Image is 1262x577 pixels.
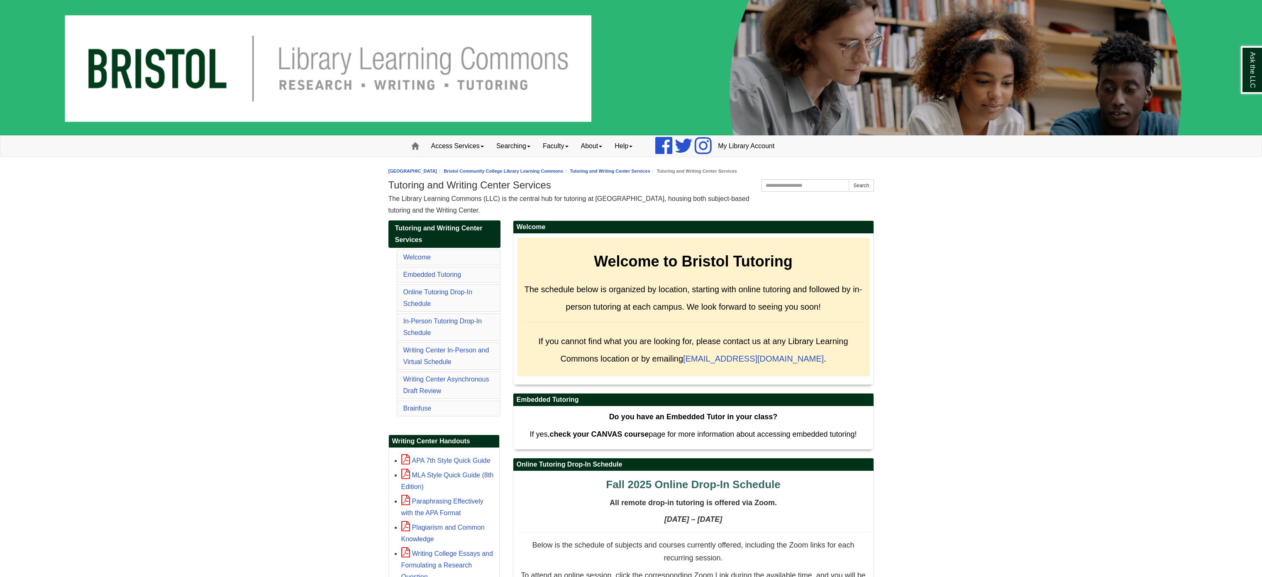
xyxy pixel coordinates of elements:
a: Tutoring and Writing Center Services [388,220,500,248]
a: About [575,136,609,156]
strong: [DATE] – [DATE] [664,515,722,523]
strong: Do you have an Embedded Tutor in your class? [609,413,778,421]
span: If you cannot find what you are looking for, please contact us at any Library Learning Commons lo... [538,337,848,363]
a: Plagiarism and Common Knowledge [401,524,485,543]
a: Writing Center In-Person and Virtual Schedule [403,347,489,365]
h2: Embedded Tutoring [513,394,874,406]
span: The schedule below is organized by location, starting with online tutoring and followed by in-per... [525,285,862,311]
li: Tutoring and Writing Center Services [650,167,737,175]
a: APA 7th Style Quick Guide [401,457,491,464]
a: Welcome [403,254,431,261]
strong: check your CANVAS course [549,430,649,438]
a: MLA Style Quick Guide (8th Edition) [401,472,494,490]
a: [EMAIL_ADDRESS][DOMAIN_NAME] [683,354,824,363]
a: Tutoring and Writing Center Services [570,169,650,174]
a: Bristol Community College Library Learning Commons [444,169,563,174]
h2: Writing Center Handouts [389,435,499,448]
span: All remote drop-in tutoring is offered via Zoom. [610,499,777,507]
a: In-Person Tutoring Drop-In Schedule [403,318,482,336]
a: Paraphrasing Effectively with the APA Format [401,498,483,516]
nav: breadcrumb [388,167,874,175]
a: Embedded Tutoring [403,271,461,278]
a: Searching [490,136,537,156]
a: Faculty [537,136,575,156]
a: [GEOGRAPHIC_DATA] [388,169,437,174]
a: Brainfuse [403,405,432,412]
a: Help [608,136,639,156]
a: Online Tutoring Drop-In Schedule [403,288,472,307]
span: The Library Learning Commons (LLC) is the central hub for tutoring at [GEOGRAPHIC_DATA], housing ... [388,195,749,214]
span: Below is the schedule of subjects and courses currently offered, including the Zoom links for eac... [532,541,854,562]
button: Search [849,179,874,192]
a: Access Services [425,136,490,156]
h1: Tutoring and Writing Center Services [388,179,874,191]
span: Fall 2025 Online Drop-In Schedule [606,478,780,491]
a: My Library Account [712,136,781,156]
h2: Welcome [513,221,874,234]
span: Tutoring and Writing Center Services [395,225,483,243]
h2: Online Tutoring Drop-In Schedule [513,458,874,471]
a: Writing Center Asynchronous Draft Review [403,376,489,394]
span: If yes, page for more information about accessing embedded tutoring! [530,430,857,438]
strong: Welcome to Bristol Tutoring [594,253,793,270]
